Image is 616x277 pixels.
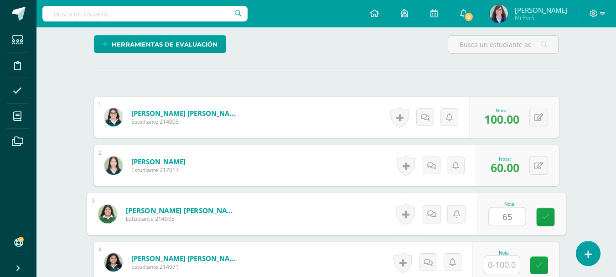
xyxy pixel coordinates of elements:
[491,160,519,175] span: 60.00
[515,14,567,21] span: Mi Perfil
[125,205,238,215] a: [PERSON_NAME] [PERSON_NAME]
[104,253,123,272] img: aa7084795746b727990821b26a457577.png
[484,111,519,127] span: 100.00
[112,36,217,53] span: Herramientas de evaluación
[42,6,248,21] input: Busca un usuario...
[491,156,519,162] div: Nota:
[484,251,524,256] div: Nota
[488,202,530,207] div: Nota
[131,118,241,125] span: Estudiante 214003
[484,256,520,274] input: 0-100.0
[448,36,558,53] input: Busca un estudiante aquí...
[131,263,241,271] span: Estudiante 214071
[131,157,186,166] a: [PERSON_NAME]
[131,166,186,174] span: Estudiante 217017
[131,109,241,118] a: [PERSON_NAME] [PERSON_NAME]
[104,157,123,175] img: 9e386c109338fe129f7304ee11bb0e09.png
[490,5,508,23] img: feef98d3e48c09d52a01cb7e66e13521.png
[98,204,117,223] img: 685e3c364601f365510977d402475ee3.png
[125,215,238,223] span: Estudiante 214005
[484,107,519,114] div: Nota:
[515,5,567,15] span: [PERSON_NAME]
[489,208,525,226] input: 0-100.0
[94,35,226,53] a: Herramientas de evaluación
[131,254,241,263] a: [PERSON_NAME] [PERSON_NAME]
[104,108,123,126] img: 348dc284c0b84eec96b0c0db746d2ddd.png
[464,12,474,22] span: 9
